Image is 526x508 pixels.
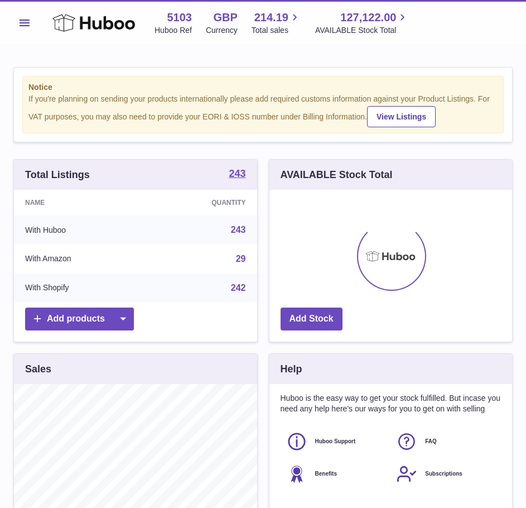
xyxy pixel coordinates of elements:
div: Huboo Ref [155,25,192,36]
h3: Total Listings [25,168,90,181]
span: 214.19 [254,10,288,25]
span: Total sales [252,25,301,36]
a: View Listings [367,106,436,127]
span: 127,122.00 [340,10,396,25]
strong: 5103 [167,10,192,25]
h3: AVAILABLE Stock Total [281,168,393,181]
a: 29 [236,254,246,263]
p: Huboo is the easy way to get your stock fulfilled. But incase you need any help here's our ways f... [281,393,501,414]
a: 243 [229,169,245,181]
h3: Help [281,362,302,376]
a: Benefits [286,463,385,485]
td: With Amazon [14,245,147,274]
a: Subscriptions [396,463,495,485]
strong: GBP [213,10,237,25]
td: With Shopify [14,274,147,303]
strong: 243 [229,169,245,179]
a: 127,122.00 AVAILABLE Stock Total [315,10,409,36]
a: Huboo Support [286,431,385,452]
a: FAQ [396,431,495,452]
a: Add Stock [281,308,342,330]
a: 242 [231,283,246,293]
span: Benefits [315,470,337,478]
a: 243 [231,225,246,234]
div: Currency [206,25,238,36]
a: 214.19 Total sales [252,10,301,36]
div: If you're planning on sending your products internationally please add required customs informati... [28,94,498,127]
span: FAQ [425,438,437,445]
th: Quantity [147,190,257,215]
span: Huboo Support [315,438,356,445]
span: Subscriptions [425,470,462,478]
th: Name [14,190,147,215]
a: Add products [25,308,134,330]
strong: Notice [28,82,498,93]
span: AVAILABLE Stock Total [315,25,409,36]
h3: Sales [25,362,51,376]
td: With Huboo [14,215,147,245]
